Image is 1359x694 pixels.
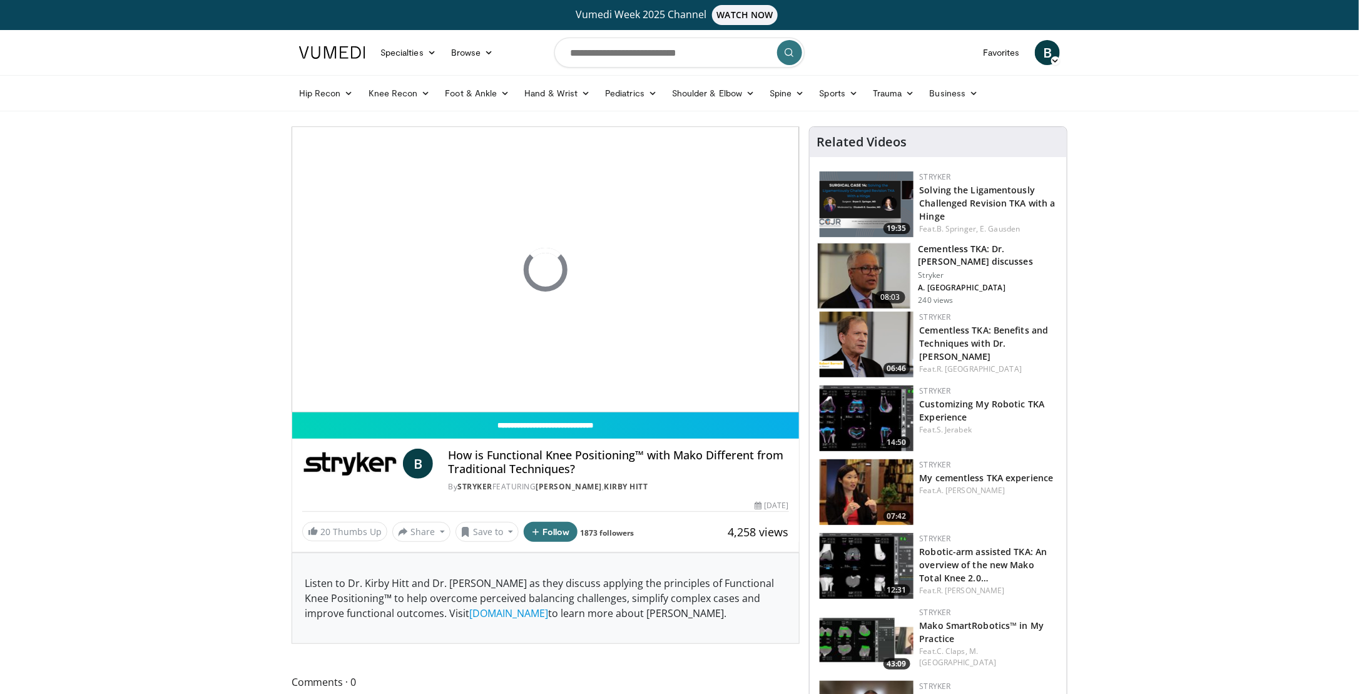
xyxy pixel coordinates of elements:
a: Stryker [920,607,951,618]
a: Cementless TKA: Benefits and Techniques with Dr. [PERSON_NAME] [920,324,1049,362]
a: Pediatrics [598,81,664,106]
img: 3ed3d49b-c22b-49e8-bd74-1d9565e20b04.150x105_q85_crop-smart_upscale.jpg [820,533,914,599]
a: Stryker [920,533,951,544]
a: [PERSON_NAME] [536,481,602,492]
a: Stryker [920,459,951,470]
a: 20 Thumbs Up [302,522,387,541]
a: Vumedi Week 2025 ChannelWATCH NOW [301,5,1058,25]
h4: How is Functional Knee Positioning™ with Mako Different from Traditional Techniques? [448,449,788,476]
img: 6447fcf3-292f-4e91-9cb4-69224776b4c9.150x105_q85_crop-smart_upscale.jpg [820,607,914,673]
a: 1873 followers [581,528,634,538]
a: B [403,449,433,479]
a: 12:31 [820,533,914,599]
h3: Cementless TKA: Dr. [PERSON_NAME] discusses [919,243,1059,268]
h4: Related Videos [817,135,907,150]
a: Stryker [457,481,492,492]
img: 4b492601-1f86-4970-ad60-0382e120d266.150x105_q85_crop-smart_upscale.jpg [820,459,914,525]
img: 4e16d745-737f-4681-a5da-d7437b1bb712.150x105_q85_crop-smart_upscale.jpg [818,243,910,309]
span: 43:09 [883,658,910,670]
img: 1eb89806-1382-42eb-88ed-0f9308ab43c8.png.150x105_q85_crop-smart_upscale.png [820,312,914,377]
div: Feat. [920,424,1057,436]
span: 12:31 [883,584,910,596]
a: Browse [444,40,501,65]
a: Kirby Hitt [604,481,648,492]
a: My cementless TKA experience [920,472,1054,484]
div: [DATE] [755,500,788,511]
a: C. Claps, [937,646,967,656]
button: Save to [456,522,519,542]
a: E. Gausden [980,223,1020,234]
a: 43:09 [820,607,914,673]
a: Business [922,81,986,106]
div: Feat. [920,646,1057,668]
span: 20 [320,526,330,538]
span: 14:50 [883,437,910,448]
p: Listen to Dr. Kirby Hitt and Dr. [PERSON_NAME] as they discuss applying the principles of Functio... [305,576,786,621]
a: Stryker [920,385,951,396]
a: Sports [812,81,866,106]
a: Solving the Ligamentously Challenged Revision TKA with a Hinge [920,184,1056,222]
input: Search topics, interventions [554,38,805,68]
a: 07:42 [820,459,914,525]
img: 26055920-f7a6-407f-820a-2bd18e419f3d.150x105_q85_crop-smart_upscale.jpg [820,385,914,451]
a: Specialties [373,40,444,65]
span: 06:46 [883,363,910,374]
div: Feat. [920,364,1057,375]
span: Comments 0 [292,674,800,690]
a: Robotic-arm assisted TKA: An overview of the new Mako Total Knee 2.0… [920,546,1047,584]
img: d0bc407b-43da-4ed6-9d91-ec49560f3b3e.png.150x105_q85_crop-smart_upscale.png [820,171,914,237]
a: A. [PERSON_NAME] [937,485,1005,496]
a: M. [GEOGRAPHIC_DATA] [920,646,997,668]
a: Shoulder & Elbow [664,81,762,106]
div: Feat. [920,485,1057,496]
div: Feat. [920,585,1057,596]
a: Stryker [920,312,951,322]
a: Hand & Wrist [517,81,598,106]
div: By FEATURING , [448,481,788,492]
button: Share [392,522,450,542]
img: Stryker [302,449,398,479]
a: Spine [762,81,812,106]
a: 14:50 [820,385,914,451]
a: Stryker [920,681,951,691]
span: 4,258 views [728,524,789,539]
a: Customizing My Robotic TKA Experience [920,398,1045,423]
a: B [1035,40,1060,65]
a: 19:35 [820,171,914,237]
span: 08:03 [875,291,905,304]
a: Hip Recon [292,81,361,106]
a: R. [PERSON_NAME] [937,585,1005,596]
a: Foot & Ankle [438,81,517,106]
a: 06:46 [820,312,914,377]
a: R. [GEOGRAPHIC_DATA] [937,364,1022,374]
span: 19:35 [883,223,910,234]
button: Follow [524,522,578,542]
div: Feat. [920,223,1057,235]
a: [DOMAIN_NAME] [469,606,548,620]
p: 240 views [919,295,954,305]
p: Stryker [919,270,1059,280]
a: Mako SmartRobotics™ in My Practice [920,620,1044,645]
a: Favorites [975,40,1027,65]
a: 08:03 Cementless TKA: Dr. [PERSON_NAME] discusses Stryker A. [GEOGRAPHIC_DATA] 240 views [817,243,1059,309]
span: 07:42 [883,511,910,522]
p: A. [GEOGRAPHIC_DATA] [919,283,1059,293]
a: B. Springer, [937,223,978,234]
img: VuMedi Logo [299,46,365,59]
a: Knee Recon [361,81,438,106]
video-js: Video Player [292,127,799,412]
a: S. Jerabek [937,424,972,435]
span: WATCH NOW [712,5,778,25]
a: Stryker [920,171,951,182]
a: Trauma [865,81,922,106]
